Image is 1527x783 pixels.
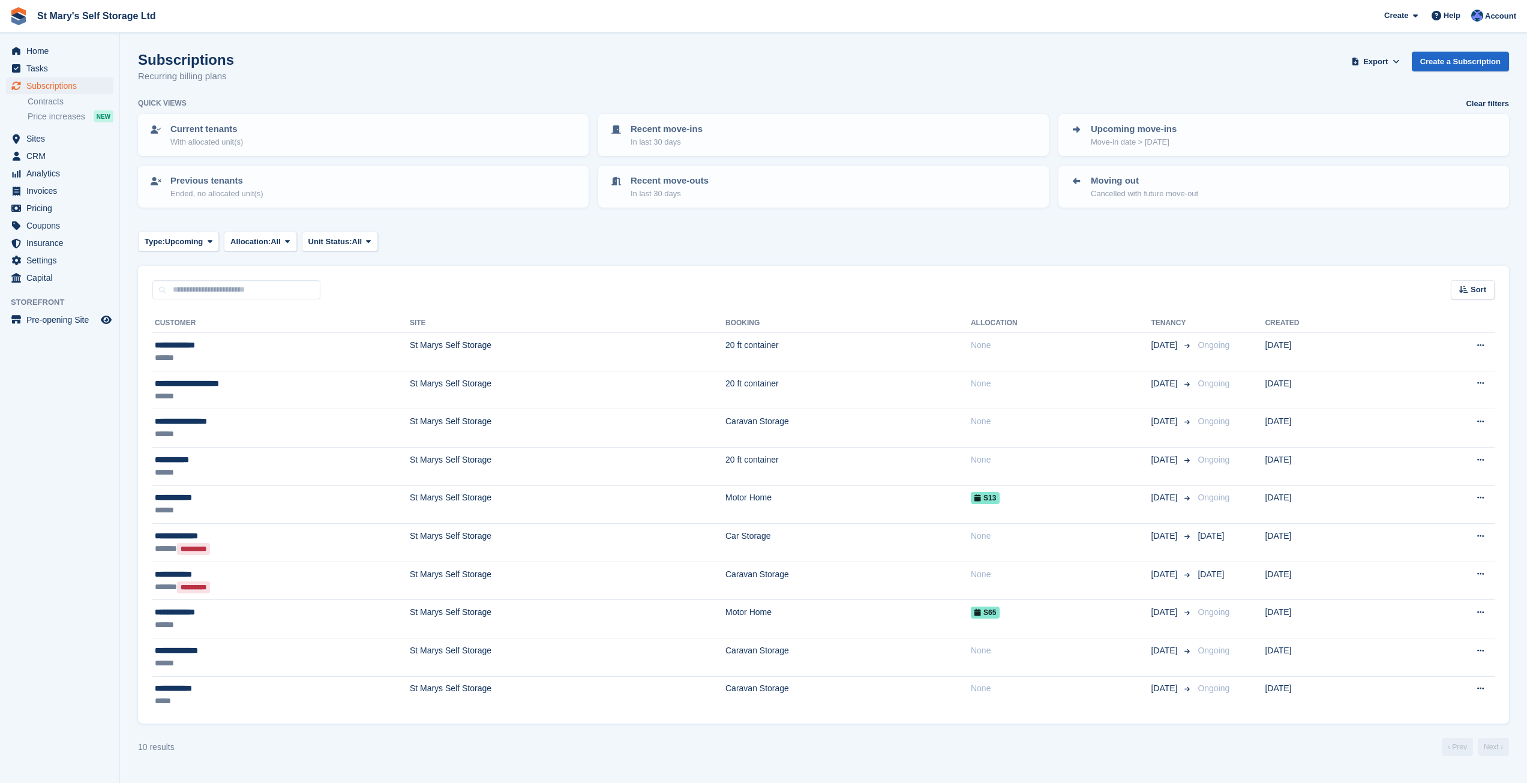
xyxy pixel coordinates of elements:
a: menu [6,252,113,269]
a: St Mary's Self Storage Ltd [32,6,161,26]
span: Help [1444,10,1460,22]
a: menu [6,43,113,59]
a: Previous tenants Ended, no allocated unit(s) [139,167,587,206]
a: menu [6,165,113,182]
p: Current tenants [170,122,243,136]
span: Home [26,43,98,59]
a: Price increases NEW [28,110,113,123]
span: [DATE] [1151,415,1180,428]
td: [DATE] [1265,562,1397,600]
h6: Quick views [138,98,187,109]
p: Move-in date > [DATE] [1091,136,1177,148]
span: Coupons [26,217,98,234]
td: [DATE] [1265,524,1397,562]
span: Ongoing [1198,455,1229,464]
a: Current tenants With allocated unit(s) [139,115,587,155]
td: St Marys Self Storage [410,333,725,371]
span: Unit Status: [308,236,352,248]
div: None [971,568,1151,581]
div: NEW [94,110,113,122]
a: Recent move-outs In last 30 days [599,167,1048,206]
span: Export [1363,56,1388,68]
span: Allocation: [230,236,271,248]
span: Ongoing [1198,416,1229,426]
td: Caravan Storage [725,562,971,600]
a: menu [6,217,113,234]
span: [DATE] [1151,491,1180,504]
th: Customer [152,314,410,333]
div: None [971,377,1151,390]
td: 20 ft container [725,371,971,409]
span: Ongoing [1198,646,1229,655]
a: Preview store [99,313,113,327]
span: Invoices [26,182,98,199]
td: [DATE] [1265,447,1397,485]
a: menu [6,269,113,286]
p: With allocated unit(s) [170,136,243,148]
span: Account [1485,10,1516,22]
td: St Marys Self Storage [410,600,725,638]
td: St Marys Self Storage [410,485,725,524]
p: Previous tenants [170,174,263,188]
td: St Marys Self Storage [410,676,725,714]
td: [DATE] [1265,485,1397,524]
td: Caravan Storage [725,638,971,676]
a: Create a Subscription [1412,52,1509,71]
span: Pricing [26,200,98,217]
nav: Page [1439,738,1511,756]
span: All [271,236,281,248]
span: Upcoming [165,236,203,248]
a: Recent move-ins In last 30 days [599,115,1048,155]
a: menu [6,200,113,217]
span: Storefront [11,296,119,308]
h1: Subscriptions [138,52,234,68]
td: Caravan Storage [725,409,971,448]
td: St Marys Self Storage [410,562,725,600]
button: Export [1349,52,1402,71]
span: Create [1384,10,1408,22]
td: Caravan Storage [725,676,971,714]
button: Unit Status: All [302,232,378,251]
p: Recent move-outs [631,174,709,188]
span: [DATE] [1198,569,1224,579]
th: Created [1265,314,1397,333]
span: [DATE] [1151,682,1180,695]
p: In last 30 days [631,188,709,200]
a: menu [6,311,113,328]
span: [DATE] [1198,531,1224,541]
td: Motor Home [725,600,971,638]
div: None [971,454,1151,466]
span: [DATE] [1151,606,1180,619]
th: Allocation [971,314,1151,333]
span: [DATE] [1151,377,1180,390]
p: Ended, no allocated unit(s) [170,188,263,200]
span: S13 [971,492,1000,504]
td: St Marys Self Storage [410,409,725,448]
span: Settings [26,252,98,269]
a: Previous [1442,738,1473,756]
td: [DATE] [1265,600,1397,638]
span: Ongoing [1198,379,1229,388]
img: stora-icon-8386f47178a22dfd0bd8f6a31ec36ba5ce8667c1dd55bd0f319d3a0aa187defe.svg [10,7,28,25]
span: Insurance [26,235,98,251]
td: St Marys Self Storage [410,638,725,676]
div: None [971,682,1151,695]
td: [DATE] [1265,409,1397,448]
td: St Marys Self Storage [410,447,725,485]
a: Clear filters [1466,98,1509,110]
span: Price increases [28,111,85,122]
div: 10 results [138,741,175,754]
td: Motor Home [725,485,971,524]
button: Allocation: All [224,232,297,251]
th: Tenancy [1151,314,1193,333]
a: menu [6,182,113,199]
p: In last 30 days [631,136,703,148]
td: St Marys Self Storage [410,371,725,409]
div: None [971,530,1151,542]
button: Type: Upcoming [138,232,219,251]
span: S65 [971,607,1000,619]
span: [DATE] [1151,530,1180,542]
p: Recurring billing plans [138,70,234,83]
span: Sort [1471,284,1486,296]
p: Recent move-ins [631,122,703,136]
